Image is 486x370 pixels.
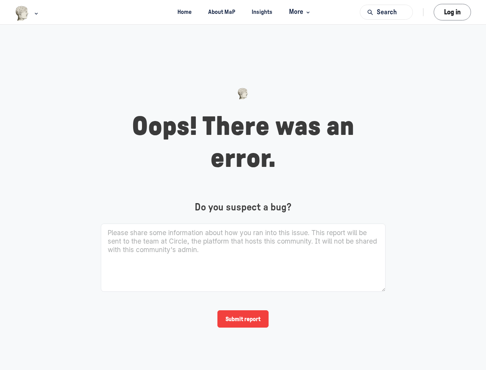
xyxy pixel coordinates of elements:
[282,5,315,19] button: More
[202,5,242,19] a: About MaP
[289,7,312,17] span: More
[245,5,279,19] a: Insights
[101,111,386,175] h1: Oops! There was an error.
[171,5,199,19] a: Home
[15,5,40,22] button: Museums as Progress logo
[101,202,386,214] h4: Do you suspect a bug?
[217,310,269,328] input: Submit report
[434,4,471,20] button: Log in
[360,5,413,20] button: Search
[15,6,29,21] img: Museums as Progress logo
